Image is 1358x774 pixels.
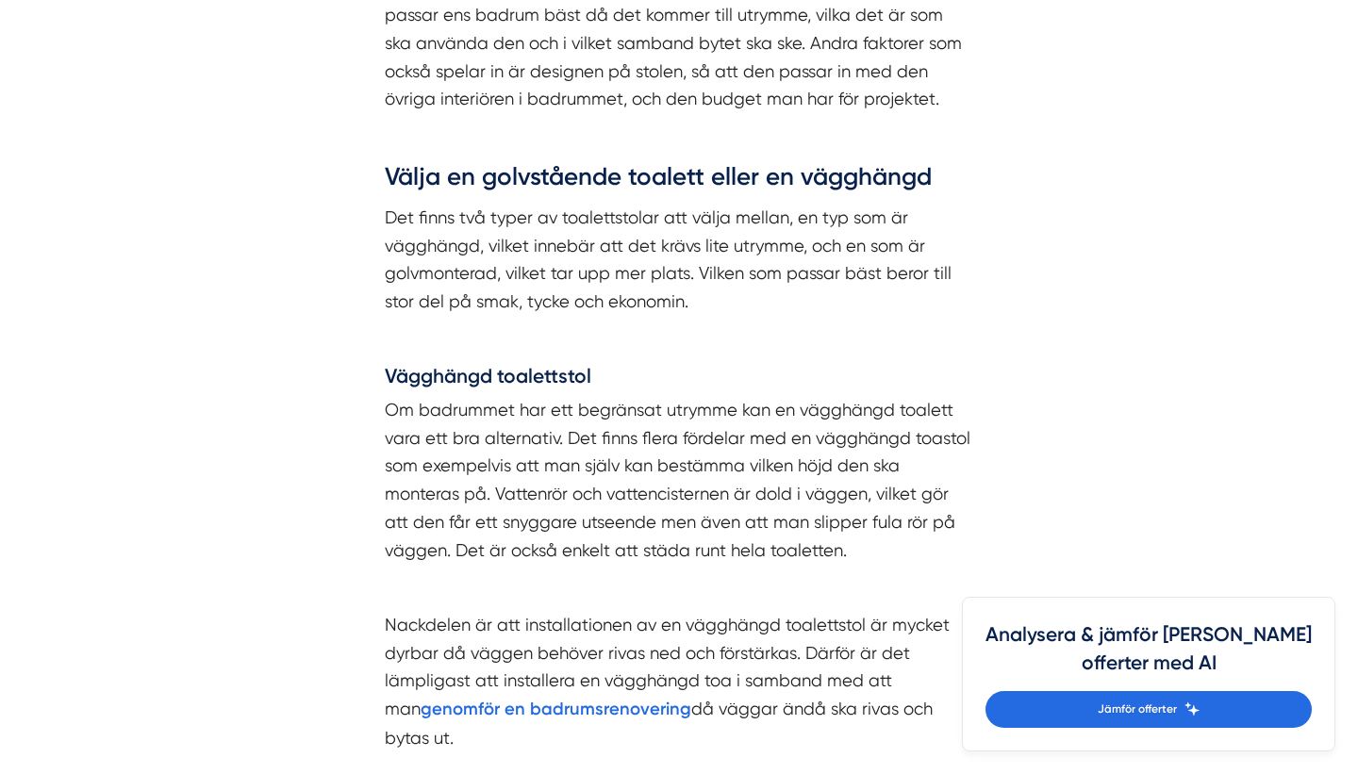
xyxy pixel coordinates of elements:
[421,699,691,718] a: genomför en badrumsrenovering
[385,204,973,316] p: Det finns två typer av toalettstolar att välja mellan, en typ som är vägghängd, vilket innebär at...
[385,362,973,396] h4: Vägghängd toalettstol
[421,699,691,719] strong: genomför en badrumsrenovering
[385,396,973,564] p: Om badrummet har ett begränsat utrymme kan en vägghängd toalett vara ett bra alternativ. Det finn...
[1098,700,1177,718] span: Jämför offerter
[985,691,1312,728] a: Jämför offerter
[385,611,973,751] p: Nackdelen är att installationen av en vägghängd toalettstol är mycket dyrbar då väggen behöver ri...
[985,620,1312,691] h4: Analysera & jämför [PERSON_NAME] offerter med AI
[385,160,973,204] h3: Välja en golvstående toalett eller en vägghängd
